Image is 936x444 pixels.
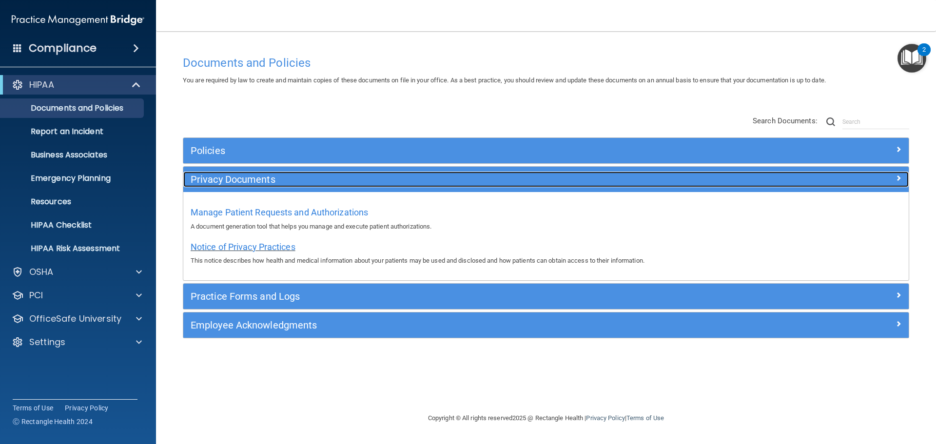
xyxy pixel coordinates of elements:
p: PCI [29,290,43,301]
a: Policies [191,143,901,158]
p: Business Associates [6,150,139,160]
img: PMB logo [12,10,144,30]
h5: Policies [191,145,720,156]
p: Resources [6,197,139,207]
h5: Employee Acknowledgments [191,320,720,330]
p: OfficeSafe University [29,313,121,325]
span: Notice of Privacy Practices [191,242,295,252]
span: Ⓒ Rectangle Health 2024 [13,417,93,426]
p: This notice describes how health and medical information about your patients may be used and disc... [191,255,901,267]
a: Terms of Use [626,414,664,422]
a: Privacy Policy [586,414,624,422]
p: OSHA [29,266,54,278]
a: OSHA [12,266,142,278]
a: Practice Forms and Logs [191,289,901,304]
p: A document generation tool that helps you manage and execute patient authorizations. [191,221,901,232]
input: Search [842,115,909,129]
span: You are required by law to create and maintain copies of these documents on file in your office. ... [183,77,826,84]
h4: Documents and Policies [183,57,909,69]
p: Emergency Planning [6,174,139,183]
span: Manage Patient Requests and Authorizations [191,207,368,217]
h4: Compliance [29,41,97,55]
h5: Privacy Documents [191,174,720,185]
div: Copyright © All rights reserved 2025 @ Rectangle Health | | [368,403,724,434]
a: Employee Acknowledgments [191,317,901,333]
a: Settings [12,336,142,348]
p: Documents and Policies [6,103,139,113]
p: Report an Incident [6,127,139,136]
div: 2 [922,50,926,62]
p: Settings [29,336,65,348]
a: Terms of Use [13,403,53,413]
p: HIPAA Checklist [6,220,139,230]
a: OfficeSafe University [12,313,142,325]
span: Search Documents: [753,116,818,125]
h5: Practice Forms and Logs [191,291,720,302]
p: HIPAA Risk Assessment [6,244,139,253]
a: PCI [12,290,142,301]
a: Privacy Policy [65,403,109,413]
a: Manage Patient Requests and Authorizations [191,210,368,217]
button: Open Resource Center, 2 new notifications [897,44,926,73]
a: HIPAA [12,79,141,91]
a: Privacy Documents [191,172,901,187]
img: ic-search.3b580494.png [826,117,835,126]
iframe: Drift Widget Chat Controller [767,375,924,414]
p: HIPAA [29,79,54,91]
